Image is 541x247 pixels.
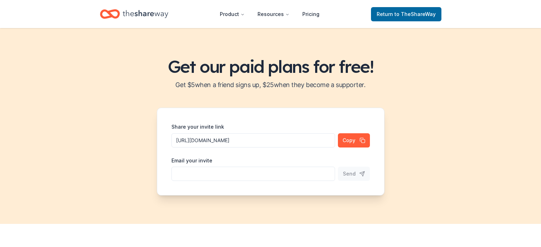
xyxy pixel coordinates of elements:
[214,6,325,22] nav: Main
[9,79,532,91] h2: Get $ 5 when a friend signs up, $ 25 when they become a supporter.
[377,10,436,18] span: Return
[371,7,441,21] a: Returnto TheShareWay
[214,7,250,21] button: Product
[252,7,295,21] button: Resources
[9,57,532,76] h1: Get our paid plans for free!
[171,123,224,130] label: Share your invite link
[338,133,370,147] button: Copy
[394,11,436,17] span: to TheShareWay
[297,7,325,21] a: Pricing
[171,157,212,164] label: Email your invite
[100,6,168,22] a: Home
